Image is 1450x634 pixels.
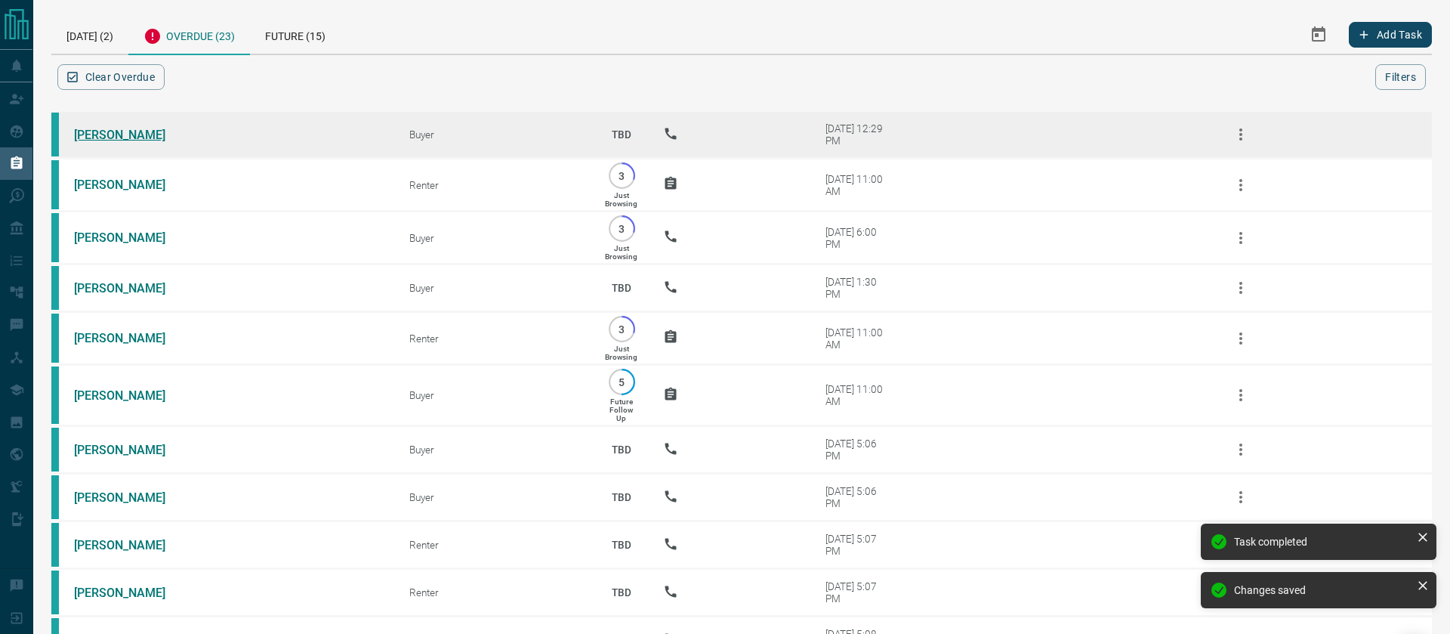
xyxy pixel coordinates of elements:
[51,428,59,472] div: condos.ca
[51,571,59,614] div: condos.ca
[409,444,580,456] div: Buyer
[51,523,59,567] div: condos.ca
[603,524,640,565] p: TBD
[51,113,59,156] div: condos.ca
[51,15,128,54] div: [DATE] (2)
[825,580,890,605] div: [DATE] 5:07 PM
[609,397,633,422] p: Future Follow Up
[825,326,890,351] div: [DATE] 11:00 AM
[74,178,187,192] a: [PERSON_NAME]
[1234,584,1411,596] div: Changes saved
[605,244,637,261] p: Just Browsing
[409,282,580,294] div: Buyer
[74,443,187,457] a: [PERSON_NAME]
[603,268,640,308] p: TBD
[825,226,890,250] div: [DATE] 6:00 PM
[1300,17,1337,53] button: Select Date Range
[825,383,890,407] div: [DATE] 11:00 AM
[51,366,59,424] div: condos.ca
[51,266,59,310] div: condos.ca
[74,490,187,505] a: [PERSON_NAME]
[825,485,890,509] div: [DATE] 5:06 PM
[616,223,628,234] p: 3
[603,477,640,518] p: TBD
[409,491,580,503] div: Buyer
[409,389,580,401] div: Buyer
[825,438,890,462] div: [DATE] 5:06 PM
[603,114,640,155] p: TBD
[616,323,628,335] p: 3
[74,128,187,142] a: [PERSON_NAME]
[409,332,580,345] div: Renter
[51,213,59,262] div: condos.ca
[1234,536,1411,548] div: Task completed
[51,160,59,209] div: condos.ca
[605,191,637,208] p: Just Browsing
[825,276,890,300] div: [DATE] 1:30 PM
[603,429,640,470] p: TBD
[250,15,341,54] div: Future (15)
[616,170,628,181] p: 3
[74,281,187,295] a: [PERSON_NAME]
[74,331,187,345] a: [PERSON_NAME]
[74,388,187,403] a: [PERSON_NAME]
[409,232,580,244] div: Buyer
[57,64,165,90] button: Clear Overdue
[825,122,890,147] div: [DATE] 12:29 PM
[51,475,59,519] div: condos.ca
[616,376,628,388] p: 5
[1375,64,1426,90] button: Filters
[1349,22,1432,48] button: Add Task
[74,230,187,245] a: [PERSON_NAME]
[74,538,187,552] a: [PERSON_NAME]
[409,586,580,598] div: Renter
[74,586,187,600] a: [PERSON_NAME]
[825,533,890,557] div: [DATE] 5:07 PM
[409,179,580,191] div: Renter
[603,572,640,613] p: TBD
[605,345,637,361] p: Just Browsing
[409,128,580,141] div: Buyer
[825,173,890,197] div: [DATE] 11:00 AM
[128,15,250,55] div: Overdue (23)
[51,314,59,363] div: condos.ca
[409,539,580,551] div: Renter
